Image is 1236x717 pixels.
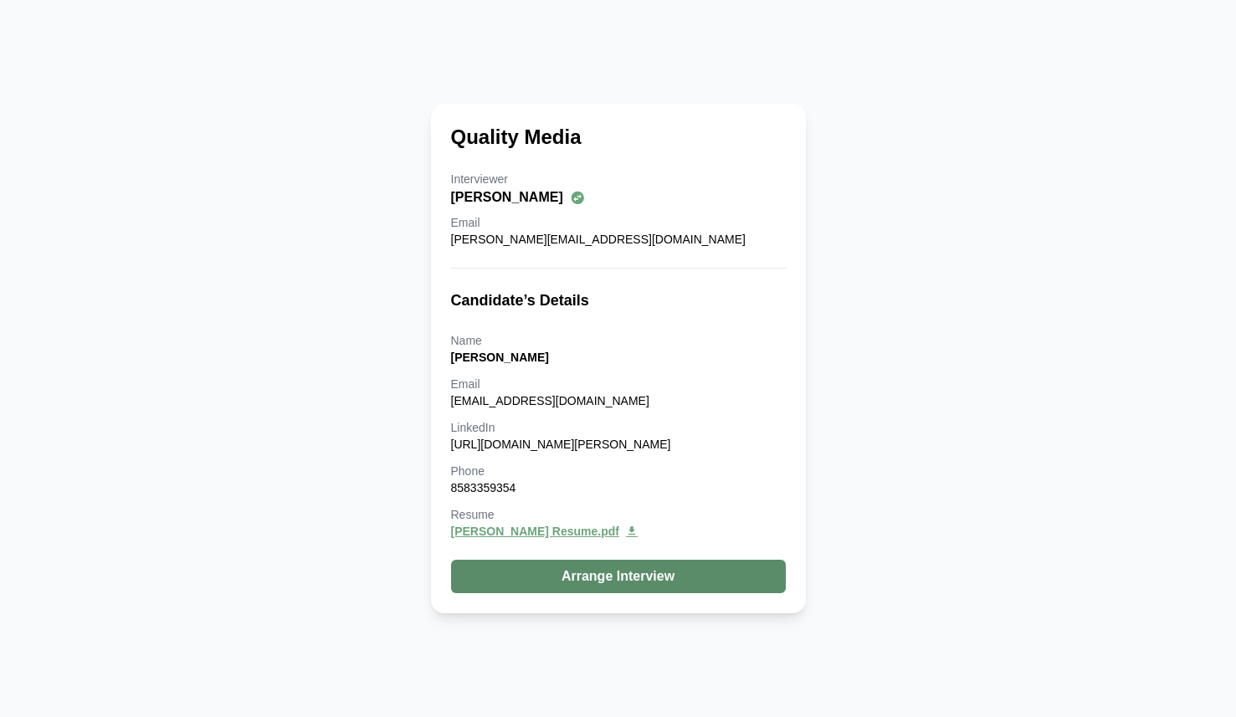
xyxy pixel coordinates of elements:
[451,438,671,451] a: [URL][DOMAIN_NAME][PERSON_NAME]
[451,376,786,392] div: Email
[451,171,786,187] div: Interviewer
[451,479,786,496] div: 8583359354
[451,289,786,312] h3: Candidate’s Details
[451,506,786,523] div: Resume
[451,124,582,151] h2: Quality Media
[451,216,480,229] span: Email
[451,463,786,479] div: Phone
[451,332,786,349] div: Name
[451,560,786,593] button: Arrange Interview
[451,349,786,366] div: [PERSON_NAME]
[451,523,786,540] a: [PERSON_NAME] Resume.pdf
[451,187,786,207] div: [PERSON_NAME]
[451,392,786,409] div: [EMAIL_ADDRESS][DOMAIN_NAME]
[451,231,786,248] div: [PERSON_NAME][EMAIL_ADDRESS][DOMAIN_NAME]
[451,419,786,436] div: LinkedIn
